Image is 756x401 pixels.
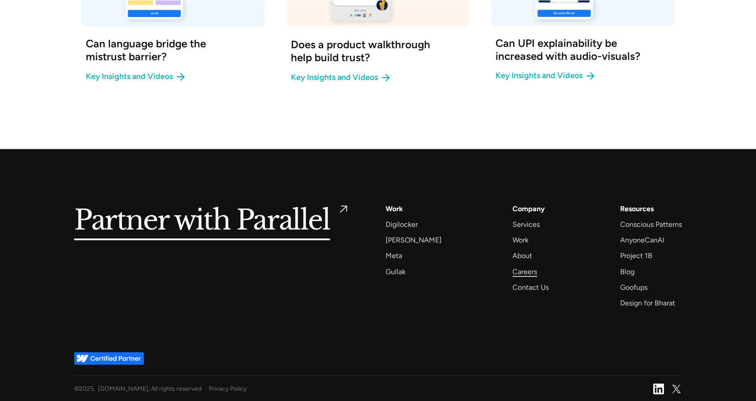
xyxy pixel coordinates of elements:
[584,70,597,82] img: arrow
[620,266,634,278] a: Blog
[386,250,402,262] a: Meta
[79,385,94,393] span: 2025
[86,38,260,63] div: Can language bridge the mistrust barrier?
[175,71,187,83] img: arrow
[386,218,418,230] a: Digilocker
[620,250,652,262] a: Project 1B
[620,234,664,246] a: AnyoneCanAI
[512,281,549,293] a: Contact Us
[620,218,682,230] a: Conscious Patterns
[512,250,532,262] a: About
[74,203,330,239] h5: Partner with Parallel
[620,203,654,215] div: Resources
[512,203,545,215] a: Company
[496,37,670,63] div: Can UPI explainability be increased with audio-visuals?
[380,71,392,84] img: arrow
[386,234,441,246] a: [PERSON_NAME]
[291,38,466,64] div: Does a product walkthrough help build trust?
[86,71,173,83] div: Key Insights and Videos
[74,203,350,239] a: Partner with Parallel
[512,234,529,246] a: Work
[496,70,583,82] div: Key Insights and Videos
[291,71,378,84] div: Key Insights and Videos
[620,281,647,293] a: Goofups
[386,266,406,278] a: Gullak
[209,383,646,394] a: Privacy Policy
[512,218,540,230] a: Services
[512,266,537,278] a: Careers
[74,383,202,394] div: © , [DOMAIN_NAME], All rights reserved
[386,203,403,215] a: Work
[620,297,675,309] a: Design for Bharat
